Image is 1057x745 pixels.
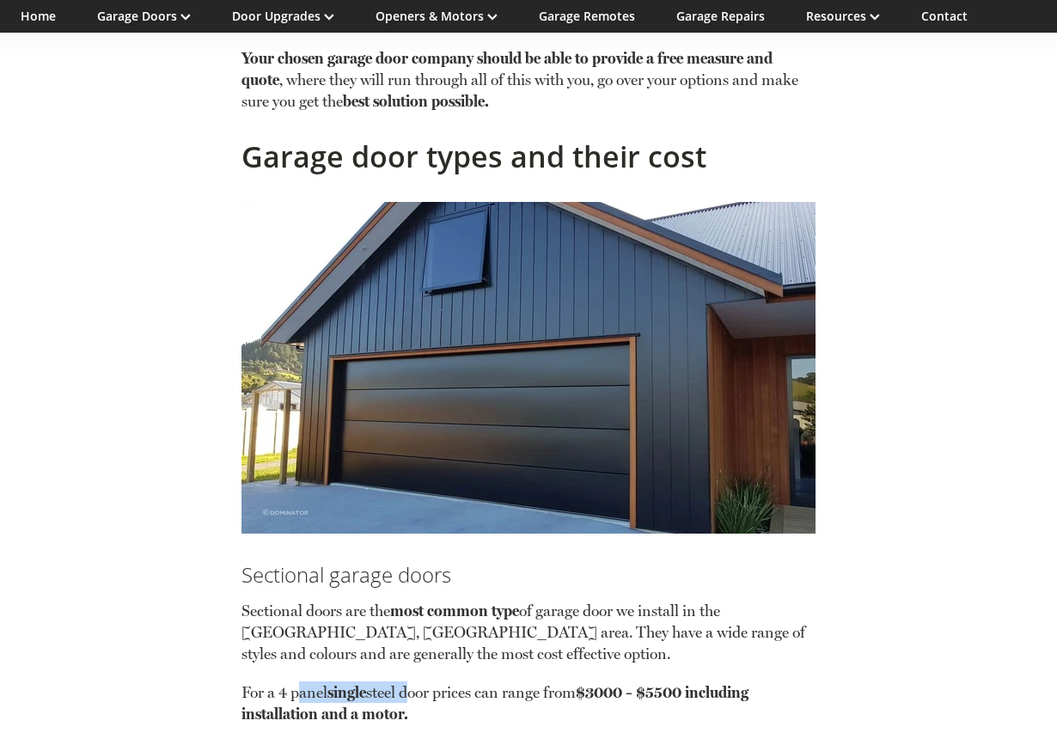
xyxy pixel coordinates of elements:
strong: Your chosen garage door company should be able to provide a free measure and quote [241,49,773,89]
h2: Garage door types and their cost [241,139,816,174]
p: , where they will run through all of this with you, go over your options and make sure you get the [241,47,816,112]
strong: single [327,683,366,701]
a: Openers & Motors [376,8,498,24]
a: Resources [806,8,880,24]
strong: most common type [390,601,519,620]
a: Garage Doors [97,8,191,24]
h3: Sectional garage doors [241,561,816,588]
p: Sectional doors are the of garage door we install in the [GEOGRAPHIC_DATA], [GEOGRAPHIC_DATA] are... [241,600,816,681]
strong: best solution possible. [343,92,489,110]
a: Home [21,8,56,24]
a: Garage Repairs [676,8,765,24]
a: Door Upgrades [232,8,334,24]
a: Garage Remotes [539,8,635,24]
a: Contact [921,8,968,24]
p: For a 4 panel steel door prices can range from [241,681,816,742]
